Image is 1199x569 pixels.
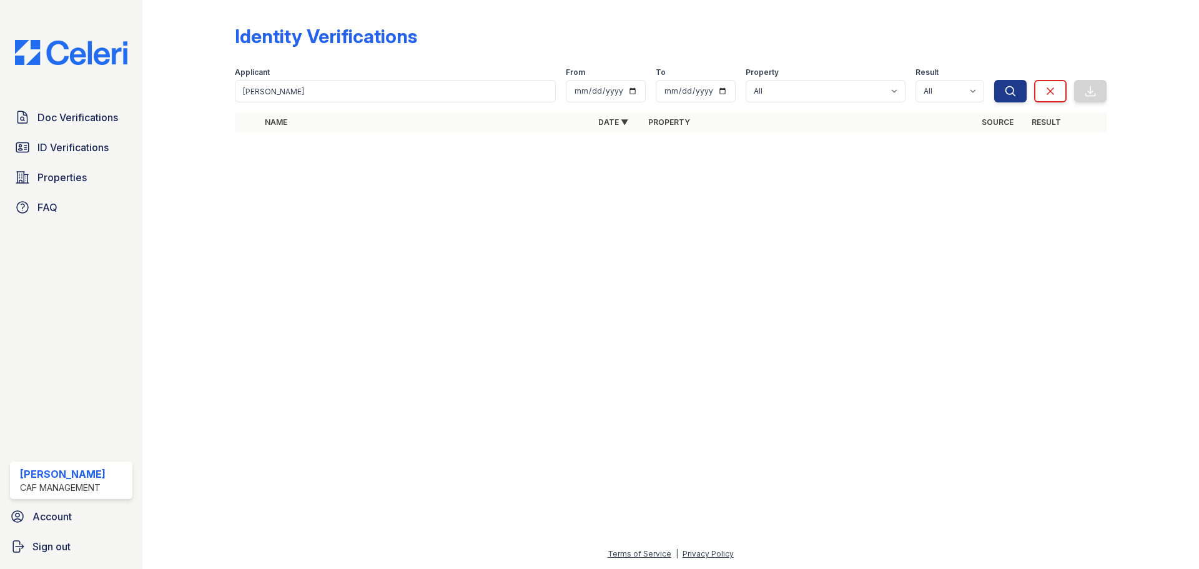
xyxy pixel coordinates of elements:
span: FAQ [37,200,57,215]
a: Property [648,117,690,127]
span: Properties [37,170,87,185]
span: Doc Verifications [37,110,118,125]
label: To [656,67,666,77]
label: Applicant [235,67,270,77]
a: Sign out [5,534,137,559]
a: Account [5,504,137,529]
a: ID Verifications [10,135,132,160]
a: FAQ [10,195,132,220]
a: Name [265,117,287,127]
div: CAF Management [20,482,106,494]
label: From [566,67,585,77]
a: Privacy Policy [683,549,734,558]
input: Search by name or phone number [235,80,556,102]
a: Result [1032,117,1061,127]
span: Sign out [32,539,71,554]
div: Identity Verifications [235,25,417,47]
a: Terms of Service [608,549,671,558]
a: Date ▼ [598,117,628,127]
label: Property [746,67,779,77]
div: | [676,549,678,558]
div: [PERSON_NAME] [20,467,106,482]
label: Result [915,67,939,77]
a: Source [982,117,1014,127]
a: Properties [10,165,132,190]
a: Doc Verifications [10,105,132,130]
span: ID Verifications [37,140,109,155]
span: Account [32,509,72,524]
img: CE_Logo_Blue-a8612792a0a2168367f1c8372b55b34899dd931a85d93a1a3d3e32e68fde9ad4.png [5,40,137,65]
